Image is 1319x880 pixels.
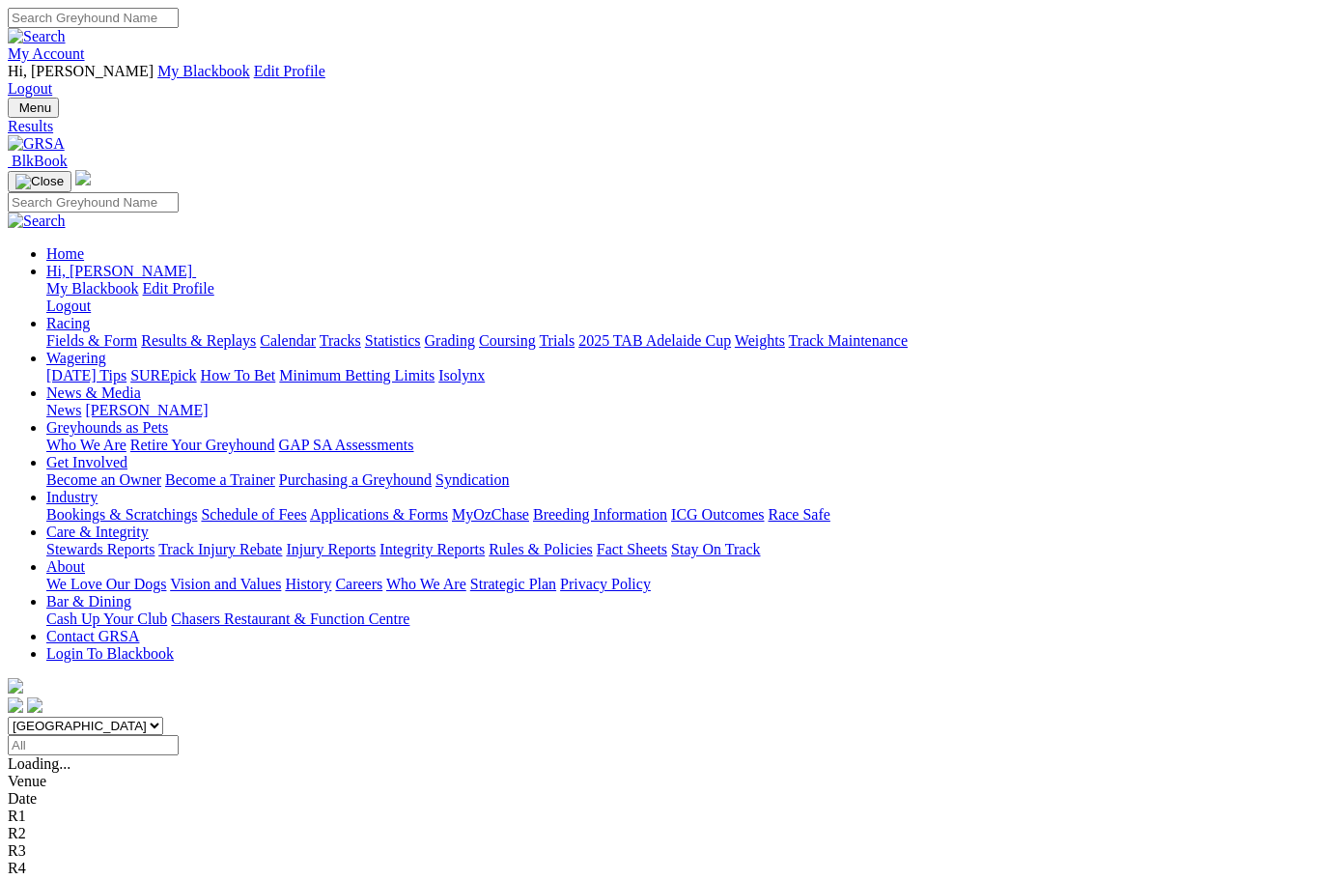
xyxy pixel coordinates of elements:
a: Retire Your Greyhound [130,437,275,453]
a: Grading [425,332,475,349]
a: GAP SA Assessments [279,437,414,453]
a: Bookings & Scratchings [46,506,197,523]
span: Menu [19,100,51,115]
span: BlkBook [12,153,68,169]
a: Coursing [479,332,536,349]
a: My Blackbook [157,63,250,79]
a: Contact GRSA [46,628,139,644]
a: Wagering [46,350,106,366]
a: Purchasing a Greyhound [279,471,432,488]
a: Calendar [260,332,316,349]
span: Loading... [8,755,70,772]
div: Hi, [PERSON_NAME] [46,280,1311,315]
a: Race Safe [768,506,829,523]
img: logo-grsa-white.png [75,170,91,185]
a: ICG Outcomes [671,506,764,523]
img: Search [8,28,66,45]
div: Venue [8,773,1311,790]
a: Fact Sheets [597,541,667,557]
div: R4 [8,860,1311,877]
a: BlkBook [8,153,68,169]
div: Industry [46,506,1311,524]
a: We Love Our Dogs [46,576,166,592]
a: Who We Are [386,576,466,592]
a: Trials [539,332,575,349]
input: Search [8,8,179,28]
a: News [46,402,81,418]
a: History [285,576,331,592]
button: Toggle navigation [8,98,59,118]
div: Greyhounds as Pets [46,437,1311,454]
div: News & Media [46,402,1311,419]
input: Search [8,192,179,213]
a: Syndication [435,471,509,488]
a: Get Involved [46,454,127,470]
a: Hi, [PERSON_NAME] [46,263,196,279]
a: Integrity Reports [379,541,485,557]
a: Weights [735,332,785,349]
img: GRSA [8,135,65,153]
a: Results [8,118,1311,135]
img: Search [8,213,66,230]
div: Bar & Dining [46,610,1311,628]
a: My Blackbook [46,280,139,297]
a: Become an Owner [46,471,161,488]
div: Racing [46,332,1311,350]
a: Racing [46,315,90,331]
a: Isolynx [438,367,485,383]
a: Chasers Restaurant & Function Centre [171,610,409,627]
a: Vision and Values [170,576,281,592]
a: Home [46,245,84,262]
a: Stay On Track [671,541,760,557]
a: Applications & Forms [310,506,448,523]
a: Injury Reports [286,541,376,557]
span: Hi, [PERSON_NAME] [8,63,154,79]
a: Rules & Policies [489,541,593,557]
img: twitter.svg [27,697,42,713]
a: Breeding Information [533,506,667,523]
a: Become a Trainer [165,471,275,488]
a: Minimum Betting Limits [279,367,435,383]
a: Cash Up Your Club [46,610,167,627]
a: My Account [8,45,85,62]
button: Toggle navigation [8,171,71,192]
a: How To Bet [201,367,276,383]
a: Login To Blackbook [46,645,174,662]
a: [DATE] Tips [46,367,126,383]
div: My Account [8,63,1311,98]
a: Logout [46,298,91,314]
a: Track Injury Rebate [158,541,282,557]
img: logo-grsa-white.png [8,678,23,694]
div: Wagering [46,367,1311,384]
a: MyOzChase [452,506,529,523]
span: Hi, [PERSON_NAME] [46,263,192,279]
a: Track Maintenance [789,332,908,349]
a: Statistics [365,332,421,349]
a: Edit Profile [254,63,325,79]
a: Strategic Plan [470,576,556,592]
input: Select date [8,735,179,755]
div: Care & Integrity [46,541,1311,558]
a: Stewards Reports [46,541,154,557]
a: Bar & Dining [46,593,131,610]
a: About [46,558,85,575]
a: SUREpick [130,367,196,383]
div: About [46,576,1311,593]
div: R2 [8,825,1311,842]
a: Greyhounds as Pets [46,419,168,436]
img: Close [15,174,64,189]
a: Results & Replays [141,332,256,349]
a: Who We Are [46,437,126,453]
a: Edit Profile [143,280,214,297]
a: Care & Integrity [46,524,149,540]
a: Careers [335,576,382,592]
div: R3 [8,842,1311,860]
a: Tracks [320,332,361,349]
a: Fields & Form [46,332,137,349]
a: News & Media [46,384,141,401]
a: 2025 TAB Adelaide Cup [578,332,731,349]
a: [PERSON_NAME] [85,402,208,418]
a: Logout [8,80,52,97]
img: facebook.svg [8,697,23,713]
